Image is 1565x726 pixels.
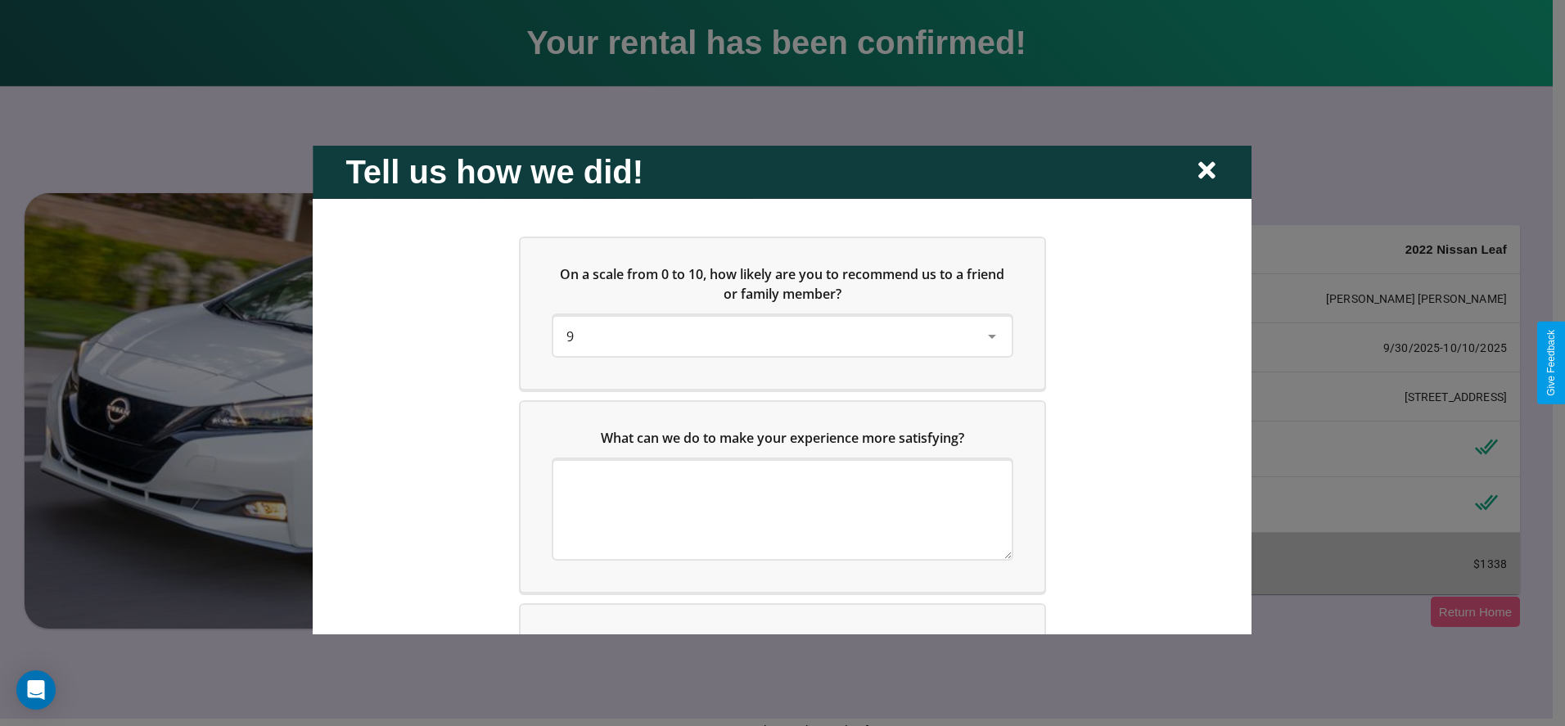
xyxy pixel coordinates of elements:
span: What can we do to make your experience more satisfying? [601,428,964,446]
div: Open Intercom Messenger [16,670,56,710]
div: Give Feedback [1545,330,1557,396]
h5: On a scale from 0 to 10, how likely are you to recommend us to a friend or family member? [553,264,1012,303]
span: On a scale from 0 to 10, how likely are you to recommend us to a friend or family member? [561,264,1008,302]
div: On a scale from 0 to 10, how likely are you to recommend us to a friend or family member? [553,316,1012,355]
div: On a scale from 0 to 10, how likely are you to recommend us to a friend or family member? [521,237,1044,388]
span: Which of the following features do you value the most in a vehicle? [570,631,985,649]
h2: Tell us how we did! [345,153,643,190]
span: 9 [566,327,574,345]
